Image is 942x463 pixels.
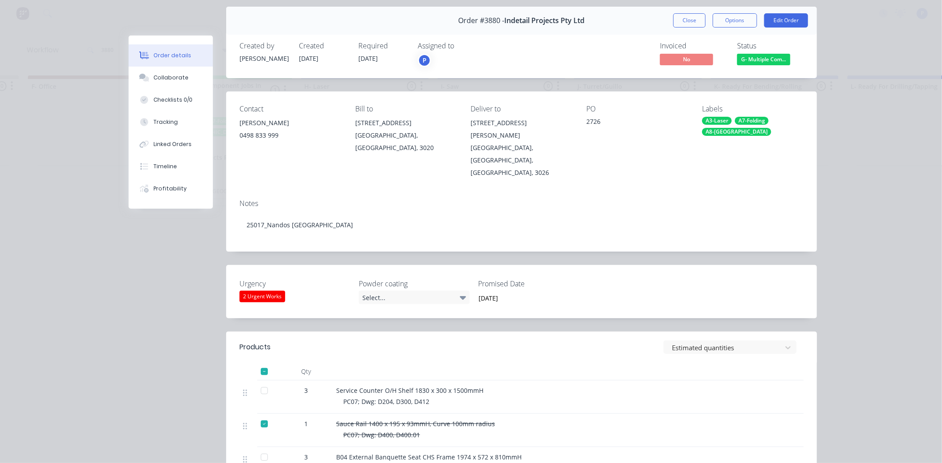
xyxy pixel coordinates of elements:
[358,54,378,63] span: [DATE]
[129,111,213,133] button: Tracking
[129,178,213,200] button: Profitability
[737,54,790,67] button: G- Multiple Com...
[471,142,573,179] div: [GEOGRAPHIC_DATA], [GEOGRAPHIC_DATA], [GEOGRAPHIC_DATA], 3026
[737,54,790,65] span: G- Multiple Com...
[586,105,688,113] div: PO
[304,452,308,462] span: 3
[336,453,522,461] span: B04 External Banquette Seat CHS Frame 1974 x 572 x 810mmH
[472,291,583,305] input: Enter date
[153,185,187,193] div: Profitability
[239,199,804,208] div: Notes
[343,397,429,406] span: PC07; Dwg: D204, D300, D412
[418,54,431,67] button: P
[153,162,177,170] div: Timeline
[153,74,188,82] div: Collaborate
[153,118,178,126] div: Tracking
[129,89,213,111] button: Checklists 0/0
[129,44,213,67] button: Order details
[129,133,213,155] button: Linked Orders
[279,363,333,380] div: Qty
[153,96,192,104] div: Checklists 0/0
[471,105,573,113] div: Deliver to
[239,42,288,50] div: Created by
[336,386,483,395] span: Service Counter O/H Shelf 1830 x 300 x 1500mmH
[239,211,804,238] div: 25017_Nandos [GEOGRAPHIC_DATA]
[359,278,470,289] label: Powder coating
[343,431,420,439] span: PC07; Dwg: D400, D400.01
[239,291,285,302] div: 2 Urgent Works
[737,42,804,50] div: Status
[153,51,191,59] div: Order details
[702,128,771,136] div: A8-[GEOGRAPHIC_DATA]
[673,13,706,28] button: Close
[471,117,573,142] div: [STREET_ADDRESS][PERSON_NAME]
[713,13,757,28] button: Options
[304,386,308,395] span: 3
[660,42,726,50] div: Invoiced
[355,129,457,154] div: [GEOGRAPHIC_DATA], [GEOGRAPHIC_DATA], 3020
[418,42,506,50] div: Assigned to
[478,278,589,289] label: Promised Date
[239,117,341,145] div: [PERSON_NAME]0498 833 999
[702,105,804,113] div: Labels
[299,42,348,50] div: Created
[304,419,308,428] span: 1
[355,117,457,154] div: [STREET_ADDRESS][GEOGRAPHIC_DATA], [GEOGRAPHIC_DATA], 3020
[660,54,713,65] span: No
[358,42,407,50] div: Required
[239,129,341,142] div: 0498 833 999
[336,419,495,428] span: Sauce Rail 1400 x 195 x 93mmH, Curve 100mm radius
[239,117,341,129] div: [PERSON_NAME]
[459,16,505,25] span: Order #3880 -
[586,117,688,129] div: 2726
[702,117,732,125] div: A3-Laser
[355,117,457,129] div: [STREET_ADDRESS]
[505,16,585,25] span: Indetail Projects Pty Ltd
[239,278,350,289] label: Urgency
[764,13,808,28] button: Edit Order
[129,67,213,89] button: Collaborate
[471,117,573,179] div: [STREET_ADDRESS][PERSON_NAME][GEOGRAPHIC_DATA], [GEOGRAPHIC_DATA], [GEOGRAPHIC_DATA], 3026
[239,105,341,113] div: Contact
[239,342,271,352] div: Products
[359,291,470,304] div: Select...
[299,54,318,63] span: [DATE]
[239,54,288,63] div: [PERSON_NAME]
[153,140,192,148] div: Linked Orders
[129,155,213,178] button: Timeline
[735,117,769,125] div: A7-Folding
[355,105,457,113] div: Bill to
